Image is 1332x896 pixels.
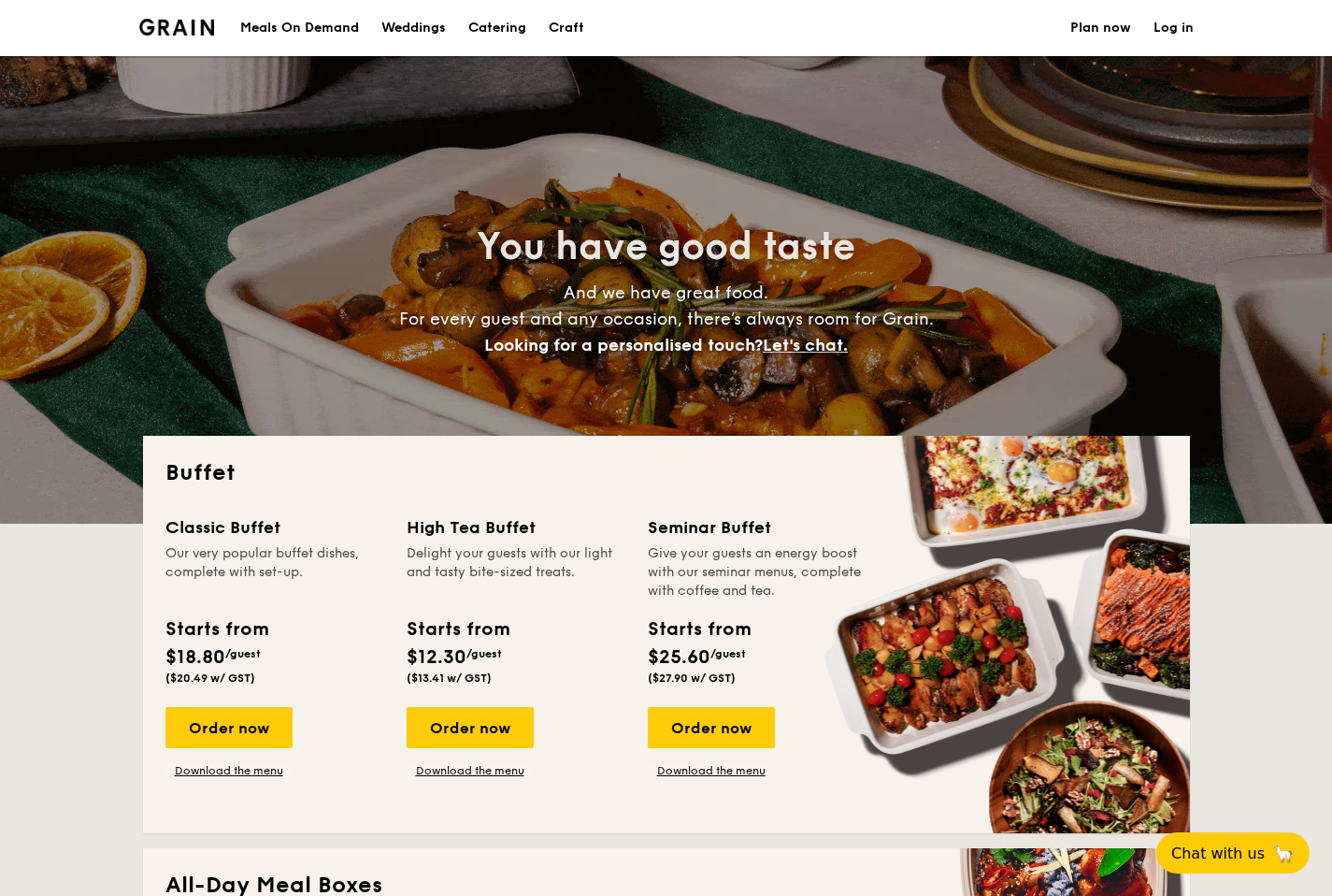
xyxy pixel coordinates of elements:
div: Starts from [648,615,750,643]
span: ($20.49 w/ GST) [165,672,255,685]
div: Give your guests an energy boost with our seminar menus, complete with coffee and tea. [648,544,867,600]
a: Download the menu [407,763,534,778]
span: $25.60 [648,646,710,669]
div: Starts from [407,615,508,643]
a: Download the menu [165,763,293,778]
div: Order now [407,707,534,748]
div: Order now [648,707,775,748]
span: Looking for a personalised touch? [484,335,763,355]
a: Download the menu [648,763,775,778]
span: /guest [466,647,502,660]
div: Classic Buffet [165,514,384,541]
span: Let's chat. [763,335,848,355]
span: You have good taste [477,224,855,269]
span: 🦙 [1272,843,1295,864]
span: Chat with us [1171,845,1265,862]
div: Seminar Buffet [648,514,867,541]
span: And we have great food. For every guest and any occasion, there’s always room for Grain. [399,282,934,355]
span: /guest [225,647,261,660]
div: Starts from [165,615,267,643]
img: Grain [139,19,215,36]
span: /guest [710,647,746,660]
span: $12.30 [407,646,466,669]
a: Logotype [139,19,215,36]
div: Our very popular buffet dishes, complete with set-up. [165,544,384,600]
span: ($13.41 w/ GST) [407,672,492,685]
div: Order now [165,707,293,748]
span: ($27.90 w/ GST) [648,672,736,685]
span: $18.80 [165,646,225,669]
div: High Tea Buffet [407,514,625,541]
div: Delight your guests with our light and tasty bite-sized treats. [407,544,625,600]
h2: Buffet [165,458,1167,488]
button: Chat with us🦙 [1156,832,1310,874]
